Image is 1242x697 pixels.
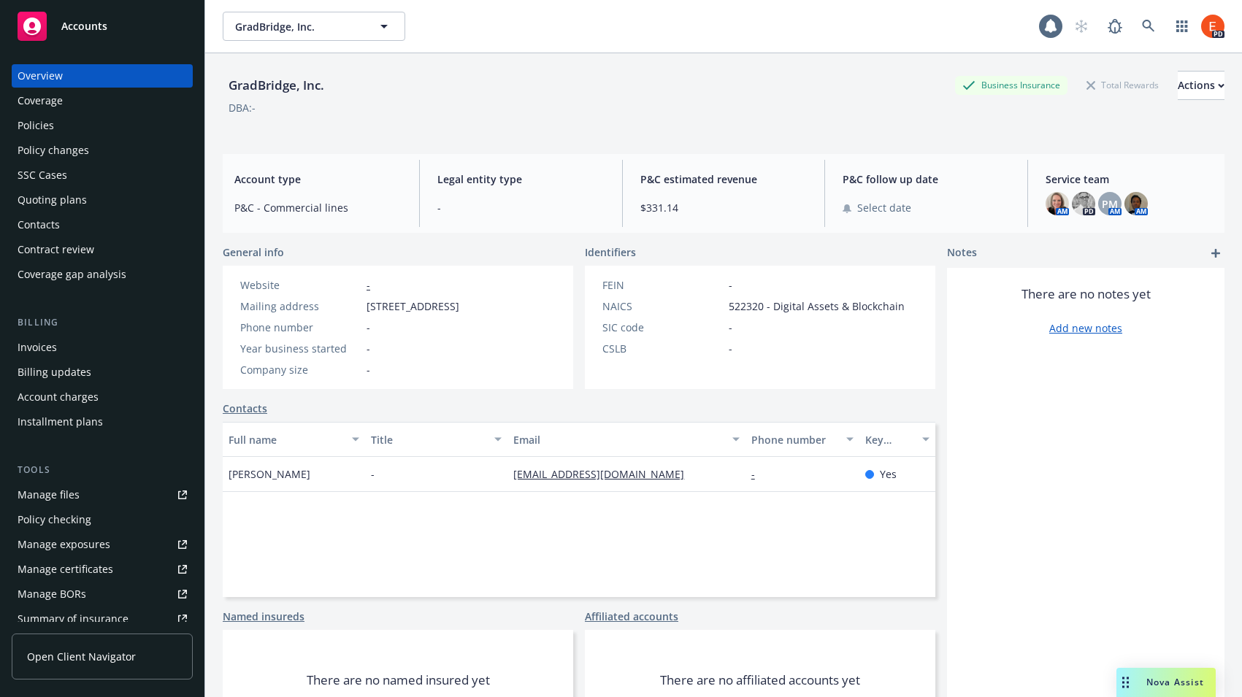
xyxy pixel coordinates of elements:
a: Quoting plans [12,188,193,212]
a: Manage BORs [12,582,193,606]
span: There are no affiliated accounts yet [660,671,860,689]
a: Billing updates [12,361,193,384]
div: Contract review [18,238,94,261]
a: [EMAIL_ADDRESS][DOMAIN_NAME] [513,467,696,481]
a: Contract review [12,238,193,261]
span: P&C - Commercial lines [234,200,402,215]
a: - [367,278,370,292]
span: $331.14 [640,200,808,215]
span: Legal entity type [437,172,605,187]
div: Overview [18,64,63,88]
span: There are no notes yet [1021,285,1151,303]
span: - [437,200,605,215]
a: Manage exposures [12,533,193,556]
a: Summary of insurance [12,607,193,631]
a: Coverage [12,89,193,112]
span: Account type [234,172,402,187]
span: - [367,362,370,377]
div: Tools [12,463,193,477]
span: - [729,277,732,293]
span: 522320 - Digital Assets & Blockchain [729,299,905,314]
span: General info [223,244,284,260]
div: Contacts [18,213,60,236]
a: Manage files [12,483,193,507]
a: Switch app [1168,12,1197,41]
span: - [371,466,375,482]
div: Manage BORs [18,582,86,606]
div: Manage certificates [18,558,113,581]
img: photo [1046,192,1069,215]
button: Phone number [745,422,859,457]
div: Email [513,432,723,447]
div: CSLB [602,341,723,356]
span: Select date [857,200,911,215]
span: Open Client Navigator [27,649,136,664]
div: Coverage gap analysis [18,263,126,286]
span: There are no named insured yet [307,671,490,689]
span: - [367,320,370,335]
a: Add new notes [1049,320,1122,336]
div: Year business started [240,341,361,356]
a: Search [1134,12,1163,41]
div: NAICS [602,299,723,314]
img: photo [1072,192,1095,215]
a: Account charges [12,385,193,409]
button: Email [507,422,745,457]
span: [STREET_ADDRESS] [367,299,459,314]
span: PM [1102,196,1118,212]
div: GradBridge, Inc. [223,76,330,95]
a: Invoices [12,336,193,359]
button: GradBridge, Inc. [223,12,405,41]
div: Account charges [18,385,99,409]
div: Company size [240,362,361,377]
span: P&C estimated revenue [640,172,808,187]
a: Manage certificates [12,558,193,581]
div: Policies [18,114,54,137]
div: Manage files [18,483,80,507]
span: Service team [1046,172,1213,187]
span: Nova Assist [1146,676,1204,688]
a: add [1207,244,1224,262]
div: Website [240,277,361,293]
button: Full name [223,422,365,457]
div: Phone number [240,320,361,335]
a: Coverage gap analysis [12,263,193,286]
span: Identifiers [585,244,636,260]
span: Notes [947,244,977,262]
div: SIC code [602,320,723,335]
div: Phone number [751,432,837,447]
a: Start snowing [1067,12,1096,41]
div: Title [371,432,486,447]
a: SSC Cases [12,163,193,187]
div: Full name [229,432,343,447]
a: Contacts [12,213,193,236]
span: GradBridge, Inc. [235,19,361,34]
div: FEIN [602,277,723,293]
button: Key contact [859,422,935,457]
button: Actions [1178,71,1224,100]
div: Billing updates [18,361,91,384]
a: - [751,467,767,481]
div: Manage exposures [18,533,110,556]
button: Title [365,422,507,457]
a: Installment plans [12,410,193,434]
div: DBA: - [229,100,256,115]
button: Nova Assist [1116,668,1216,697]
span: - [729,320,732,335]
img: photo [1124,192,1148,215]
span: Accounts [61,20,107,32]
a: Report a Bug [1100,12,1130,41]
a: Contacts [223,401,267,416]
div: Policy changes [18,139,89,162]
div: Billing [12,315,193,330]
div: Business Insurance [955,76,1067,94]
span: - [367,341,370,356]
div: Total Rewards [1079,76,1166,94]
div: Installment plans [18,410,103,434]
span: Yes [880,466,897,482]
a: Policy checking [12,508,193,531]
div: SSC Cases [18,163,67,187]
div: Invoices [18,336,57,359]
span: - [729,341,732,356]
